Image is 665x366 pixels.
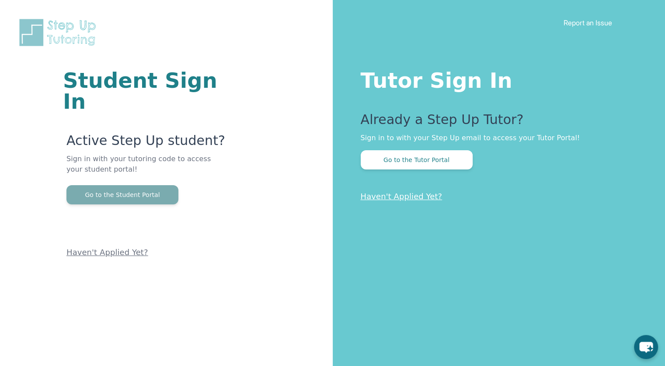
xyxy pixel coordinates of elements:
[361,66,630,91] h1: Tutor Sign In
[66,185,178,204] button: Go to the Student Portal
[361,192,442,201] a: Haven't Applied Yet?
[634,335,658,359] button: chat-button
[66,248,148,257] a: Haven't Applied Yet?
[66,190,178,199] a: Go to the Student Portal
[361,133,630,143] p: Sign in to with your Step Up email to access your Tutor Portal!
[361,112,630,133] p: Already a Step Up Tutor?
[66,154,228,185] p: Sign in with your tutoring code to access your student portal!
[361,155,473,164] a: Go to the Tutor Portal
[361,150,473,169] button: Go to the Tutor Portal
[564,18,612,27] a: Report an Issue
[66,133,228,154] p: Active Step Up student?
[63,70,228,112] h1: Student Sign In
[17,17,101,48] img: Step Up Tutoring horizontal logo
